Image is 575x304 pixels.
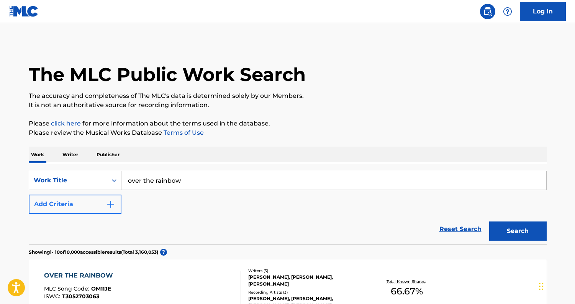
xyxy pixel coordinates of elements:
img: 9d2ae6d4665cec9f34b9.svg [106,200,115,209]
div: Work Title [34,176,103,185]
img: search [483,7,492,16]
div: [PERSON_NAME], [PERSON_NAME], [PERSON_NAME] [248,274,364,287]
span: ? [160,249,167,256]
div: Help [500,4,515,19]
form: Search Form [29,171,547,245]
a: Reset Search [436,221,485,238]
span: OM11JE [91,285,111,292]
span: 66.67 % [391,284,423,298]
div: Drag [539,275,544,298]
p: Showing 1 - 10 of 10,000 accessible results (Total 3,160,053 ) [29,249,158,256]
p: It is not an authoritative source for recording information. [29,101,547,110]
p: Publisher [94,147,122,163]
a: click here [51,120,81,127]
iframe: Chat Widget [537,267,575,304]
p: Please for more information about the terms used in the database. [29,119,547,128]
a: Public Search [480,4,495,19]
img: MLC Logo [9,6,39,17]
p: Total Known Shares: [387,279,428,284]
p: Work [29,147,46,163]
button: Add Criteria [29,195,121,214]
div: Recording Artists ( 3 ) [248,289,364,295]
p: Please review the Musical Works Database [29,128,547,137]
p: The accuracy and completeness of The MLC's data is determined solely by our Members. [29,91,547,101]
img: help [503,7,512,16]
div: Writers ( 3 ) [248,268,364,274]
button: Search [489,221,547,241]
span: MLC Song Code : [44,285,91,292]
a: Terms of Use [162,129,204,136]
h1: The MLC Public Work Search [29,63,306,86]
div: OVER THE RAINBOW [44,271,117,280]
p: Writer [60,147,80,163]
a: Log In [520,2,566,21]
span: ISWC : [44,293,62,300]
span: T3052703063 [62,293,99,300]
